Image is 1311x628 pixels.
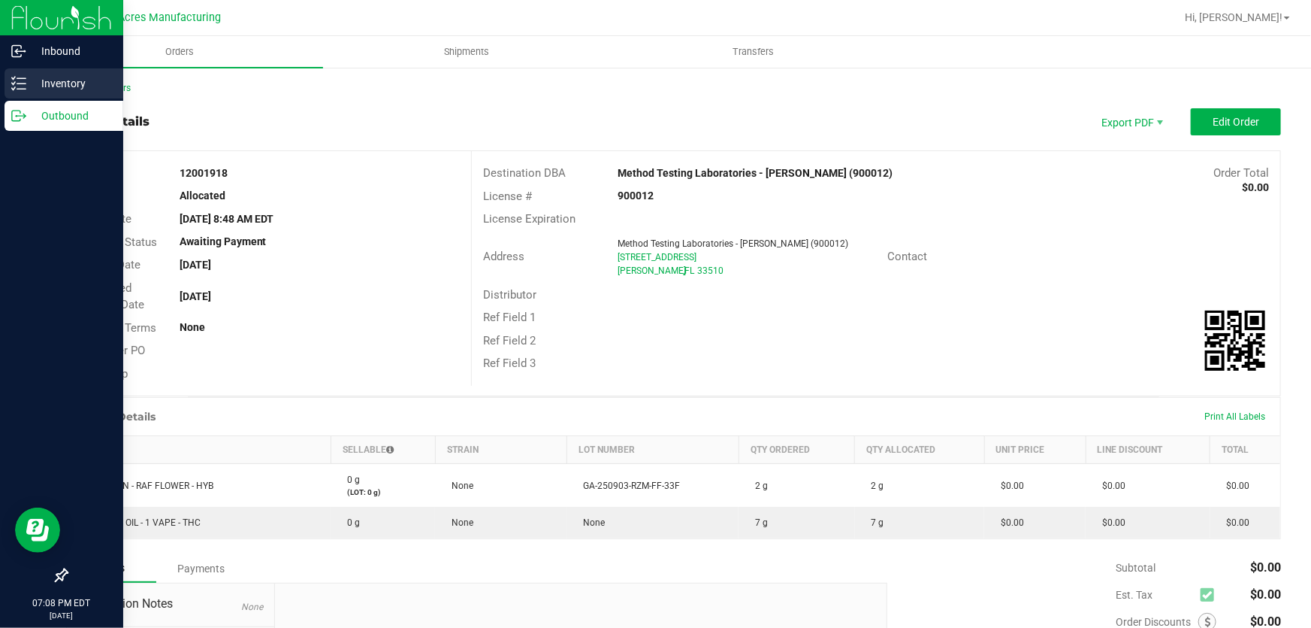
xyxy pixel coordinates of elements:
[483,212,575,226] span: License Expiration
[864,481,884,491] span: 2 g
[1204,411,1265,422] span: Print All Labels
[748,517,768,528] span: 7 g
[610,36,897,68] a: Transfers
[7,596,116,610] p: 07:08 PM EDT
[180,259,211,271] strong: [DATE]
[855,436,985,464] th: Qty Allocated
[323,36,610,68] a: Shipments
[1219,517,1250,528] span: $0.00
[86,11,221,24] span: Green Acres Manufacturing
[576,517,606,528] span: None
[748,481,768,491] span: 2 g
[1116,616,1198,628] span: Order Discounts
[887,250,927,263] span: Contact
[1185,11,1282,23] span: Hi, [PERSON_NAME]!
[26,74,116,93] p: Inventory
[1201,585,1221,605] span: Calculate excise tax
[11,108,26,123] inline-svg: Outbound
[483,334,536,347] span: Ref Field 2
[1095,517,1125,528] span: $0.00
[180,167,228,179] strong: 12001918
[1116,562,1155,574] span: Subtotal
[483,190,532,203] span: License #
[618,190,654,202] strong: 900012
[1210,436,1280,464] th: Total
[424,45,509,59] span: Shipments
[68,436,331,464] th: Item
[984,436,1086,464] th: Unit Price
[483,250,524,263] span: Address
[340,517,360,528] span: 0 g
[241,602,263,612] span: None
[180,213,274,225] strong: [DATE] 8:48 AM EDT
[180,190,225,202] strong: Allocated
[993,517,1024,528] span: $0.00
[1213,166,1269,180] span: Order Total
[145,45,214,59] span: Orders
[1213,116,1259,128] span: Edit Order
[993,481,1024,491] span: $0.00
[444,481,473,491] span: None
[685,265,695,276] span: FL
[739,436,854,464] th: Qty Ordered
[483,356,536,370] span: Ref Field 3
[78,595,263,613] span: Destination Notes
[7,610,116,621] p: [DATE]
[15,508,60,553] iframe: Resource center
[340,475,360,485] span: 0 g
[1191,108,1281,135] button: Edit Order
[1205,311,1265,371] qrcode: 12001918
[618,265,687,276] span: [PERSON_NAME]
[1116,589,1195,601] span: Est. Tax
[77,517,201,528] span: WGT - DIS OIL - 1 VAPE - THC
[26,42,116,60] p: Inbound
[11,44,26,59] inline-svg: Inbound
[1095,481,1125,491] span: $0.00
[1242,181,1269,193] strong: $0.00
[156,555,246,582] div: Payments
[435,436,566,464] th: Strain
[576,481,681,491] span: GA-250903-RZM-FF-33F
[1205,311,1265,371] img: Scan me!
[483,166,566,180] span: Destination DBA
[444,517,473,528] span: None
[1250,560,1281,575] span: $0.00
[1250,587,1281,602] span: $0.00
[698,265,724,276] span: 33510
[567,436,739,464] th: Lot Number
[618,252,697,262] span: [STREET_ADDRESS]
[180,290,211,302] strong: [DATE]
[36,36,323,68] a: Orders
[180,321,205,333] strong: None
[331,436,435,464] th: Sellable
[26,107,116,125] p: Outbound
[1086,108,1176,135] li: Export PDF
[618,238,849,249] span: Method Testing Laboratories - [PERSON_NAME] (900012)
[864,517,884,528] span: 7 g
[618,167,893,179] strong: Method Testing Laboratories - [PERSON_NAME] (900012)
[483,311,536,324] span: Ref Field 1
[483,288,536,302] span: Distributor
[11,76,26,91] inline-svg: Inventory
[1219,481,1250,491] span: $0.00
[77,481,214,491] span: WGT - NON - RAF FLOWER - HYB
[684,265,685,276] span: ,
[712,45,794,59] span: Transfers
[1086,436,1210,464] th: Line Discount
[340,487,426,498] p: (LOT: 0 g)
[180,235,267,247] strong: Awaiting Payment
